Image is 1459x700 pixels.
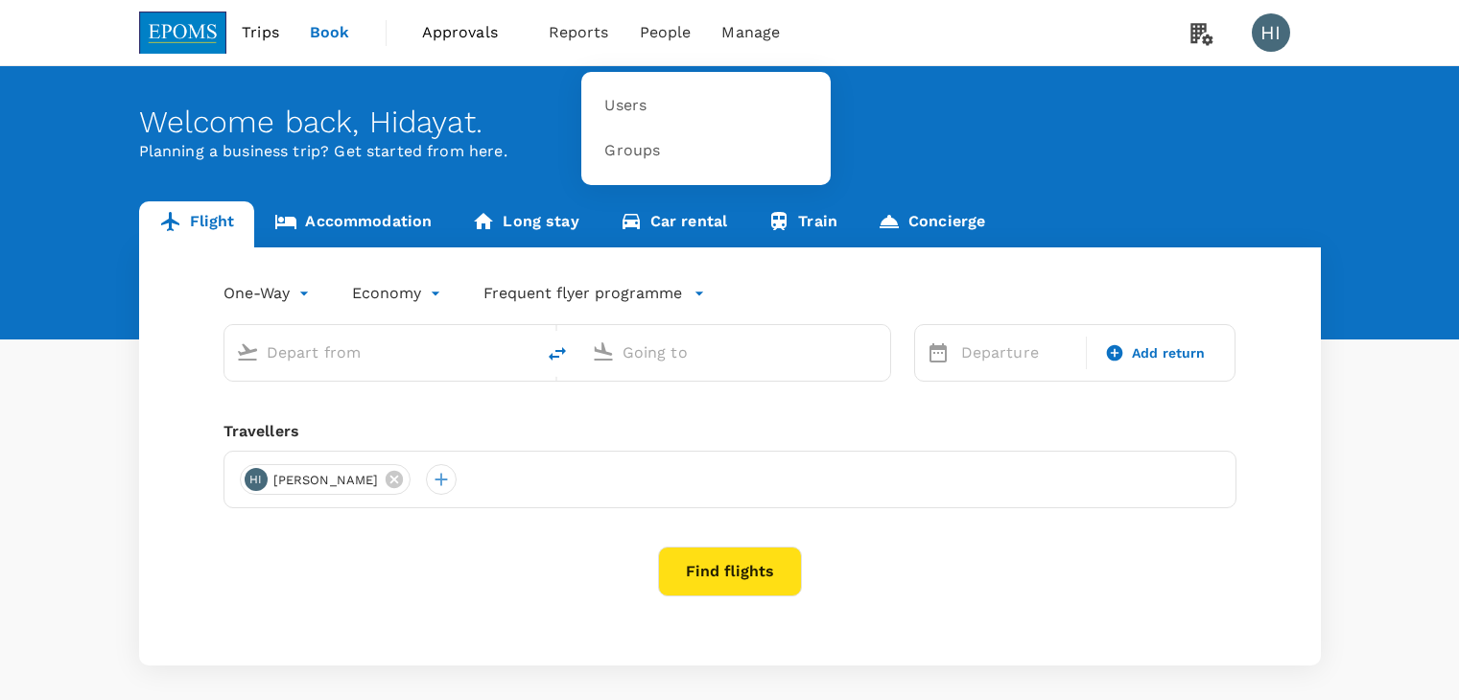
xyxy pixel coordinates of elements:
button: Find flights [658,547,802,596]
button: Open [877,350,881,354]
p: Frequent flyer programme [483,282,682,305]
a: Accommodation [254,201,452,247]
input: Depart from [267,338,494,367]
a: Long stay [452,201,599,247]
div: Welcome back , Hidayat . [139,105,1321,140]
div: HI [1252,13,1290,52]
a: Concierge [858,201,1005,247]
button: Frequent flyer programme [483,282,705,305]
div: One-Way [224,278,314,309]
input: Going to [623,338,850,367]
a: Flight [139,201,255,247]
a: Train [747,201,858,247]
span: Reports [549,21,609,44]
img: EPOMS SDN BHD [139,12,227,54]
span: Book [310,21,350,44]
span: People [640,21,692,44]
div: Travellers [224,420,1236,443]
p: Departure [961,341,1074,364]
span: Approvals [422,21,518,44]
button: delete [534,331,580,377]
a: Car rental [600,201,748,247]
button: Open [521,350,525,354]
span: Users [604,95,647,117]
p: Planning a business trip? Get started from here. [139,140,1321,163]
a: Groups [593,128,819,174]
div: Economy [352,278,445,309]
span: Trips [242,21,279,44]
span: Manage [721,21,780,44]
div: HI [245,468,268,491]
span: Groups [604,140,660,162]
div: HI[PERSON_NAME] [240,464,412,495]
a: Users [593,83,819,128]
span: Add return [1132,343,1206,363]
span: [PERSON_NAME] [262,471,390,490]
